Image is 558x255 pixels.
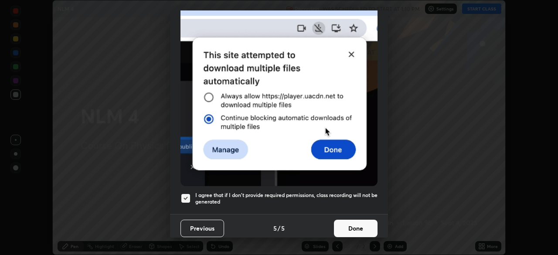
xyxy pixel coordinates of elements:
h4: 5 [281,224,285,233]
h4: 5 [273,224,277,233]
button: Previous [180,220,224,237]
h4: / [278,224,280,233]
button: Done [334,220,378,237]
h5: I agree that if I don't provide required permissions, class recording will not be generated [195,192,378,205]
